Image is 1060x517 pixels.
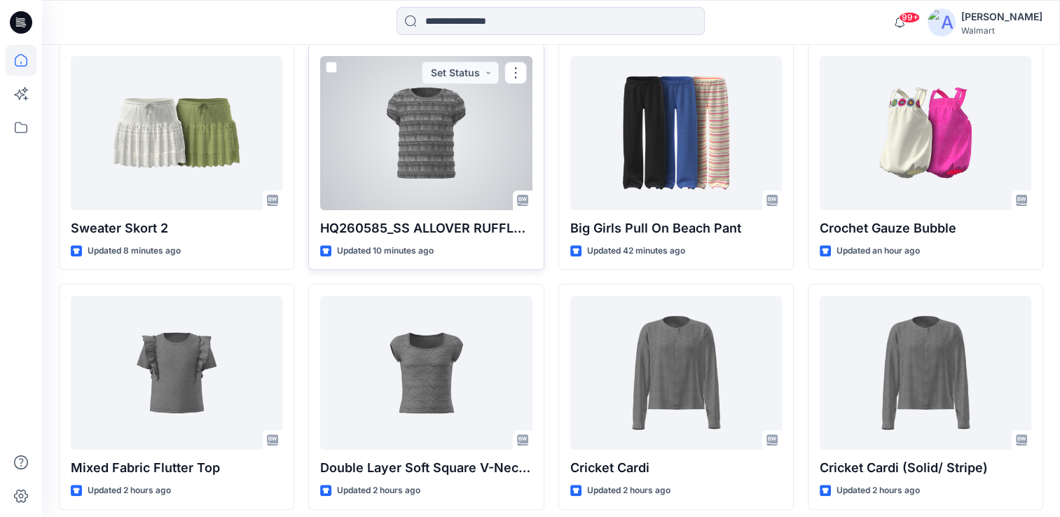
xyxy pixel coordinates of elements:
[337,483,420,498] p: Updated 2 hours ago
[71,219,282,238] p: Sweater Skort 2
[899,12,920,23] span: 99+
[320,458,532,478] p: Double Layer Soft Square V-Neck Seamless Crop
[820,56,1031,210] a: Crochet Gauze Bubble
[337,244,434,258] p: Updated 10 minutes ago
[961,25,1042,36] div: Walmart
[820,296,1031,450] a: Cricket Cardi (Solid/ Stripe)
[570,56,782,210] a: Big Girls Pull On Beach Pant
[88,244,181,258] p: Updated 8 minutes ago
[820,219,1031,238] p: Crochet Gauze Bubble
[837,483,920,498] p: Updated 2 hours ago
[320,56,532,210] a: HQ260585_SS ALLOVER RUFFLE TOP
[320,296,532,450] a: Double Layer Soft Square V-Neck Seamless Crop
[961,8,1042,25] div: [PERSON_NAME]
[570,219,782,238] p: Big Girls Pull On Beach Pant
[71,56,282,210] a: Sweater Skort 2
[570,296,782,450] a: Cricket Cardi
[88,483,171,498] p: Updated 2 hours ago
[71,458,282,478] p: Mixed Fabric Flutter Top
[587,483,670,498] p: Updated 2 hours ago
[928,8,956,36] img: avatar
[320,219,532,238] p: HQ260585_SS ALLOVER RUFFLE TOP
[587,244,685,258] p: Updated 42 minutes ago
[71,296,282,450] a: Mixed Fabric Flutter Top
[570,458,782,478] p: Cricket Cardi
[820,458,1031,478] p: Cricket Cardi (Solid/ Stripe)
[837,244,920,258] p: Updated an hour ago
